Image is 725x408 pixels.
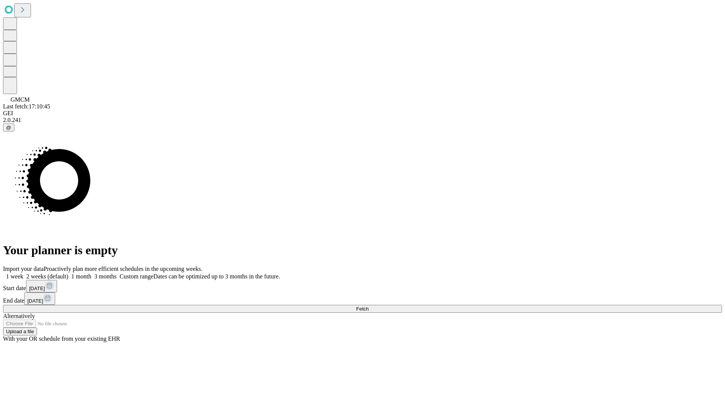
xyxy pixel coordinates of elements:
[3,110,722,117] div: GEI
[3,292,722,305] div: End date
[3,124,14,131] button: @
[44,266,202,272] span: Proactively plan more efficient schedules in the upcoming weeks.
[6,125,11,130] span: @
[71,273,91,280] span: 1 month
[94,273,117,280] span: 3 months
[3,313,35,319] span: Alternatively
[3,266,44,272] span: Import your data
[27,298,43,304] span: [DATE]
[153,273,280,280] span: Dates can be optimized up to 3 months in the future.
[3,117,722,124] div: 2.0.241
[11,96,30,103] span: GMCM
[3,103,50,110] span: Last fetch: 17:10:45
[3,243,722,257] h1: Your planner is empty
[6,273,23,280] span: 1 week
[26,280,57,292] button: [DATE]
[3,280,722,292] div: Start date
[120,273,153,280] span: Custom range
[3,328,37,335] button: Upload a file
[3,335,120,342] span: With your OR schedule from your existing EHR
[24,292,55,305] button: [DATE]
[29,286,45,291] span: [DATE]
[3,305,722,313] button: Fetch
[356,306,369,312] span: Fetch
[26,273,68,280] span: 2 weeks (default)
